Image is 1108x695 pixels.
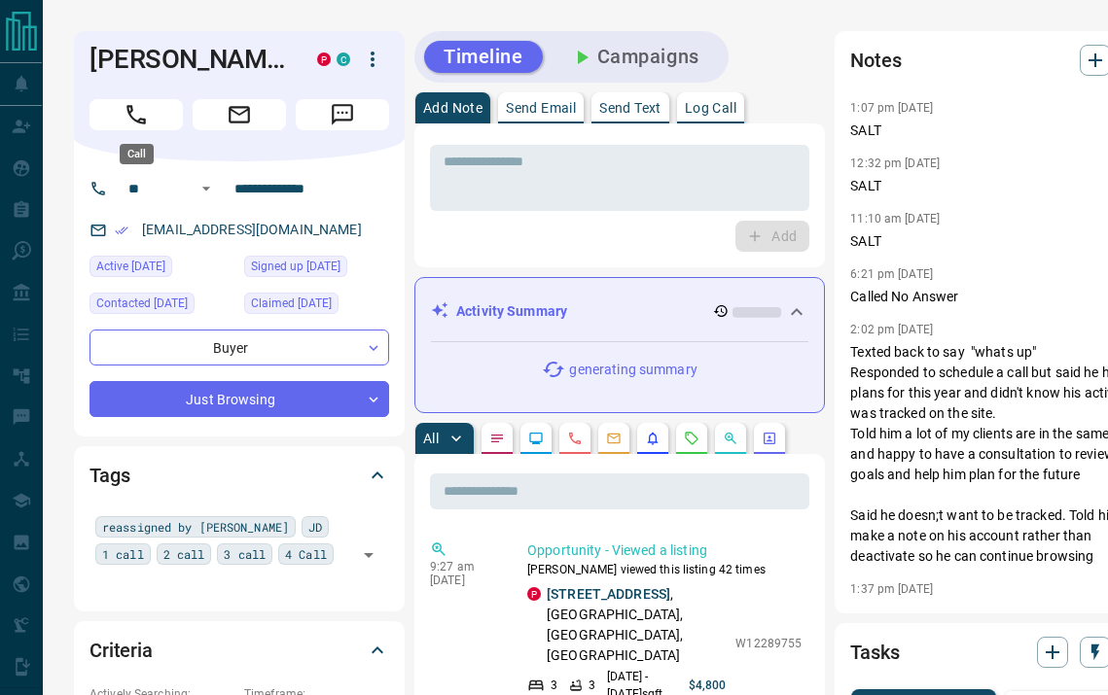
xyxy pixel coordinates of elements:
[850,267,933,281] p: 6:21 pm [DATE]
[456,301,567,322] p: Activity Summary
[120,144,154,164] div: Call
[423,432,439,445] p: All
[89,452,389,499] div: Tags
[142,222,362,237] a: [EMAIL_ADDRESS][DOMAIN_NAME]
[569,360,697,380] p: generating summary
[244,293,389,320] div: Tue Jul 29 2025
[285,544,327,564] span: 4 Call
[547,584,726,666] p: , [GEOGRAPHIC_DATA], [GEOGRAPHIC_DATA], [GEOGRAPHIC_DATA]
[296,99,389,130] span: Message
[735,635,802,652] p: W12289755
[527,540,802,561] p: Opportunity - Viewed a listing
[102,544,144,564] span: 1 call
[89,99,183,130] span: Call
[430,560,498,573] p: 9:27 am
[96,294,188,313] span: Contacted [DATE]
[89,635,153,666] h2: Criteria
[308,517,322,537] span: JD
[551,677,557,694] p: 3
[89,293,234,320] div: Thu Aug 07 2025
[430,573,498,587] p: [DATE]
[317,52,331,66] div: property.ca
[527,561,802,578] p: [PERSON_NAME] viewed this listing 42 times
[547,586,670,602] a: [STREET_ADDRESS]
[337,52,350,66] div: condos.ca
[423,101,483,115] p: Add Note
[89,256,234,283] div: Mon Aug 11 2025
[606,431,622,446] svg: Emails
[645,431,661,446] svg: Listing Alerts
[850,101,933,115] p: 1:07 pm [DATE]
[89,330,389,365] div: Buyer
[489,431,505,446] svg: Notes
[850,45,901,76] h2: Notes
[850,156,940,170] p: 12:32 pm [DATE]
[850,212,940,226] p: 11:10 am [DATE]
[224,544,266,564] span: 3 call
[684,431,699,446] svg: Requests
[251,294,332,313] span: Claimed [DATE]
[689,677,727,694] p: $4,800
[102,517,289,537] span: reassigned by [PERSON_NAME]
[599,101,661,115] p: Send Text
[163,544,205,564] span: 2 call
[850,582,933,596] p: 1:37 pm [DATE]
[506,101,576,115] p: Send Email
[115,224,128,237] svg: Email Verified
[589,677,595,694] p: 3
[244,256,389,283] div: Tue Jun 20 2017
[762,431,777,446] svg: Agent Actions
[723,431,738,446] svg: Opportunities
[89,460,129,491] h2: Tags
[528,431,544,446] svg: Lead Browsing Activity
[195,177,218,200] button: Open
[193,99,286,130] span: Email
[89,381,389,417] div: Just Browsing
[355,541,382,569] button: Open
[551,41,719,73] button: Campaigns
[850,637,899,668] h2: Tasks
[89,44,288,75] h1: [PERSON_NAME]
[527,587,541,601] div: property.ca
[685,101,736,115] p: Log Call
[424,41,543,73] button: Timeline
[850,323,933,336] p: 2:02 pm [DATE]
[431,294,808,330] div: Activity Summary
[567,431,583,446] svg: Calls
[251,257,340,276] span: Signed up [DATE]
[89,627,389,674] div: Criteria
[96,257,165,276] span: Active [DATE]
